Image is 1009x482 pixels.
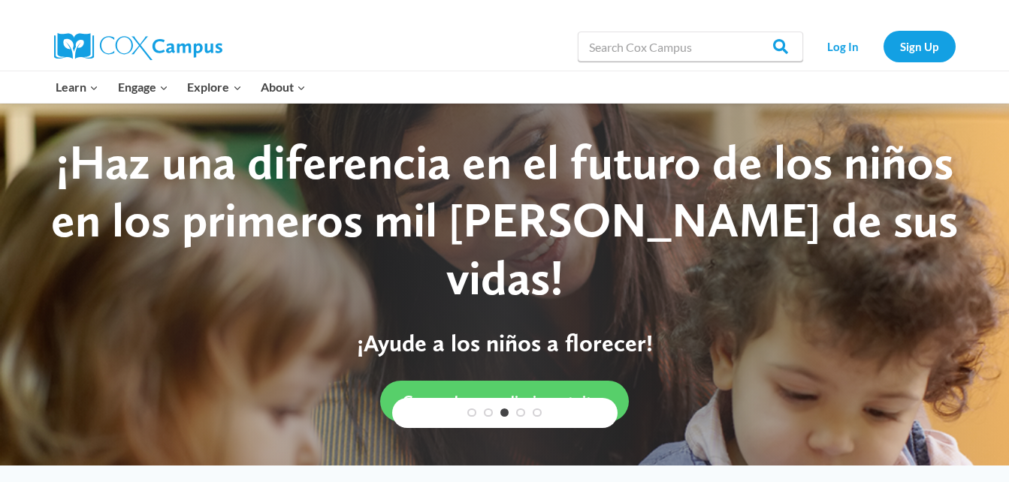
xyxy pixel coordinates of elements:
[47,71,109,103] button: Child menu of Learn
[403,392,606,410] span: Cursos de aprendizaje gratuitos
[47,71,316,103] nav: Primary Navigation
[108,71,178,103] button: Child menu of Engage
[811,31,876,62] a: Log In
[380,381,629,422] a: Cursos de aprendizaje gratuitos
[484,408,493,417] a: 2
[35,134,974,306] div: ¡Haz una diferencia en el futuro de los niños en los primeros mil [PERSON_NAME] de sus vidas!
[35,329,974,357] p: ¡Ayude a los niños a florecer!
[811,31,956,62] nav: Secondary Navigation
[251,71,316,103] button: Child menu of About
[578,32,803,62] input: Search Cox Campus
[54,33,222,60] img: Cox Campus
[500,408,509,417] a: 3
[533,408,542,417] a: 5
[516,408,525,417] a: 4
[178,71,252,103] button: Child menu of Explore
[467,408,476,417] a: 1
[884,31,956,62] a: Sign Up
